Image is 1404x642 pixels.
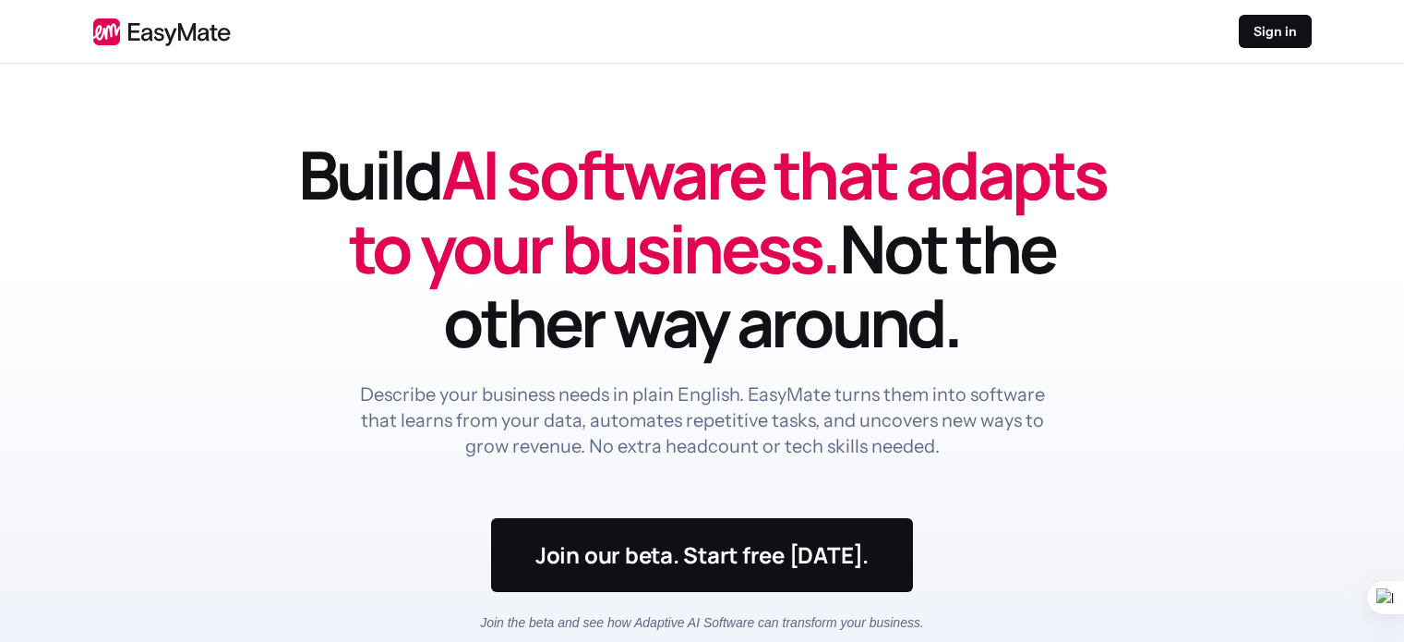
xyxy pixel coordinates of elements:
a: Sign in [1239,15,1312,48]
p: Sign in [1254,22,1297,41]
span: AI software that adapts to your business. [349,128,1106,294]
img: EasyMate logo [93,18,231,46]
p: Describe your business needs in plain English. EasyMate turns them into software that learns from... [355,382,1050,459]
h1: Build Not the other way around. [296,138,1109,359]
em: Join the beta and see how Adaptive AI Software can transform your business. [480,615,924,630]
